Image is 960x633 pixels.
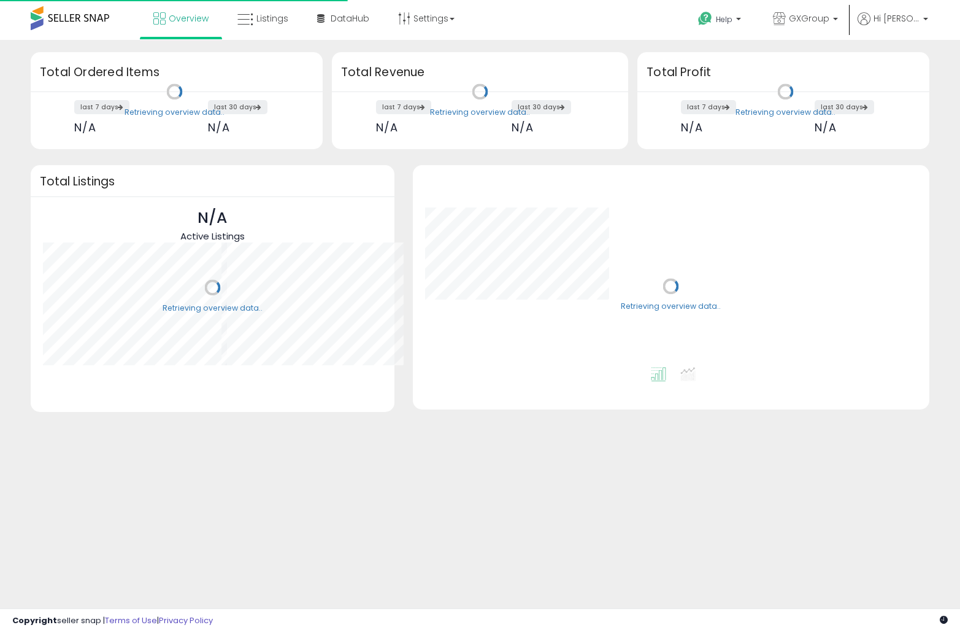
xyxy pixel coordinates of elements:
span: Listings [256,12,288,25]
span: DataHub [331,12,369,25]
a: Help [688,2,753,40]
i: Get Help [697,11,713,26]
div: Retrieving overview data.. [163,303,263,314]
div: Retrieving overview data.. [621,301,721,313]
a: Hi [PERSON_NAME] [858,12,928,40]
div: Retrieving overview data.. [430,107,530,118]
span: Overview [169,12,209,25]
span: GXGroup [789,12,829,25]
div: Retrieving overview data.. [735,107,835,118]
span: Help [716,14,732,25]
span: Hi [PERSON_NAME] [874,12,920,25]
div: Retrieving overview data.. [125,107,225,118]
